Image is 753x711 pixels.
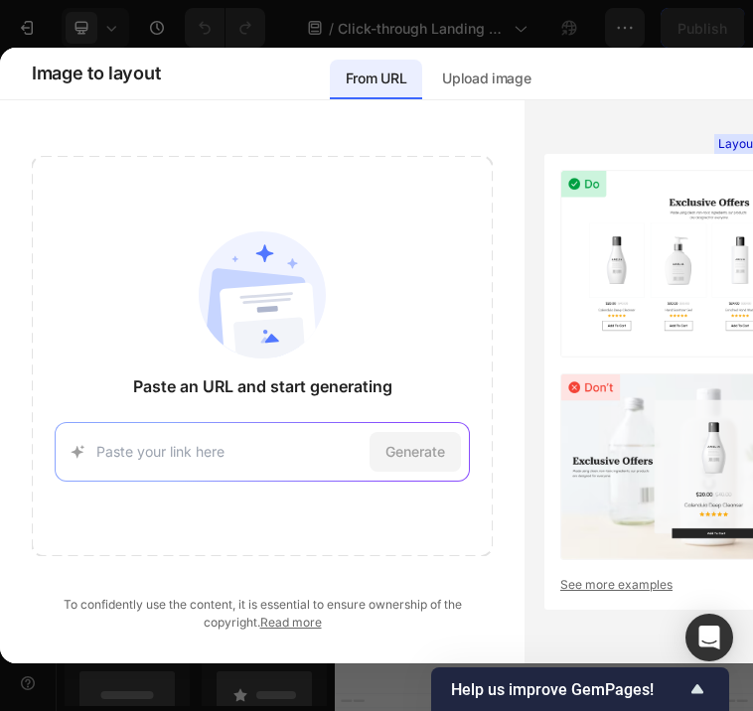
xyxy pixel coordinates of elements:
div: To confidently use the content, it is essential to ensure ownership of the copyright. [32,596,493,632]
p: From URL [346,67,406,90]
p: Upload image [442,67,530,90]
input: Paste your link here [96,441,362,462]
span: Generate [385,441,445,462]
span: Paste an URL and start generating [133,374,392,398]
a: Read more [260,615,322,630]
span: Help us improve GemPages! [451,680,685,699]
div: Open Intercom Messenger [685,614,733,661]
span: Image to layout [32,62,160,85]
button: Show survey - Help us improve GemPages! [451,677,709,701]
